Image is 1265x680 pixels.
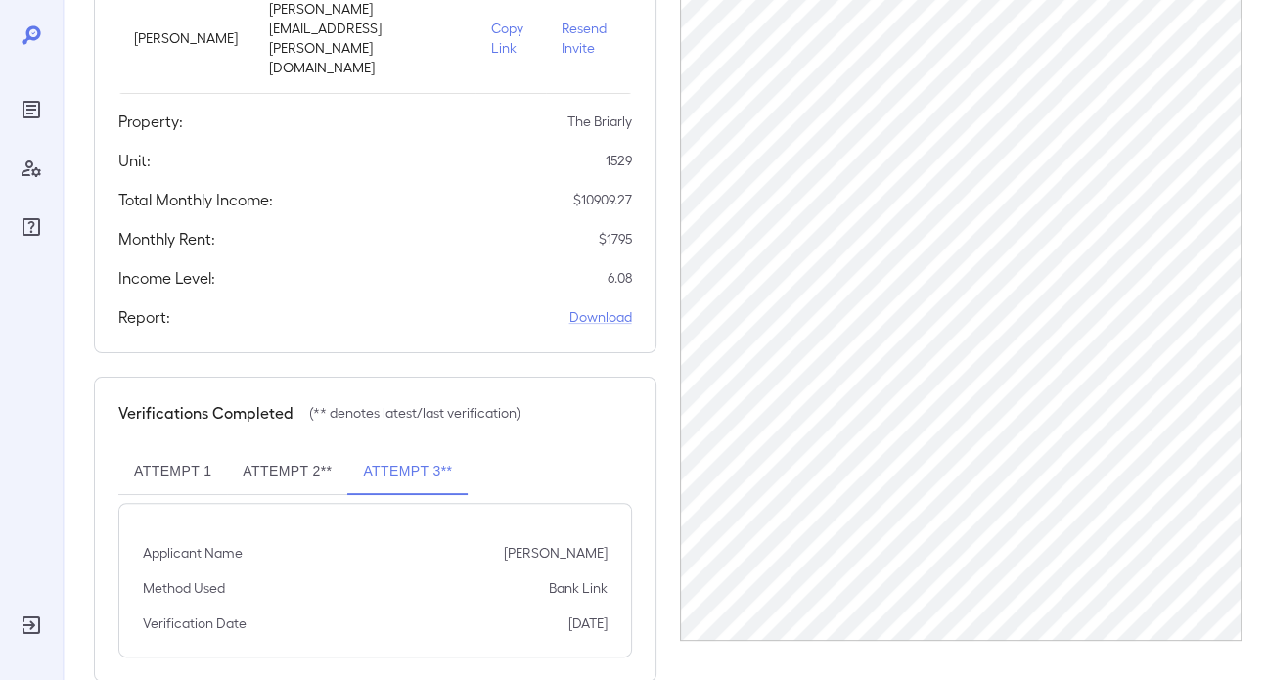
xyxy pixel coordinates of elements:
[608,268,632,288] p: 6.08
[573,190,632,209] p: $ 10909.27
[549,578,608,598] p: Bank Link
[16,211,47,243] div: FAQ
[143,578,225,598] p: Method Used
[118,110,183,133] h5: Property:
[118,188,273,211] h5: Total Monthly Income:
[309,403,520,423] p: (** denotes latest/last verification)
[118,401,294,425] h5: Verifications Completed
[491,19,530,58] p: Copy Link
[606,151,632,170] p: 1529
[16,94,47,125] div: Reports
[599,229,632,249] p: $ 1795
[143,543,243,563] p: Applicant Name
[143,613,247,633] p: Verification Date
[118,149,151,172] h5: Unit:
[568,613,608,633] p: [DATE]
[569,307,632,327] a: Download
[347,448,468,495] button: Attempt 3**
[567,112,632,131] p: The Briarly
[134,28,238,48] p: [PERSON_NAME]
[227,448,347,495] button: Attempt 2**
[118,266,215,290] h5: Income Level:
[118,227,215,250] h5: Monthly Rent:
[118,305,170,329] h5: Report:
[16,610,47,641] div: Log Out
[504,543,608,563] p: [PERSON_NAME]
[16,153,47,184] div: Manage Users
[562,19,615,58] p: Resend Invite
[118,448,227,495] button: Attempt 1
